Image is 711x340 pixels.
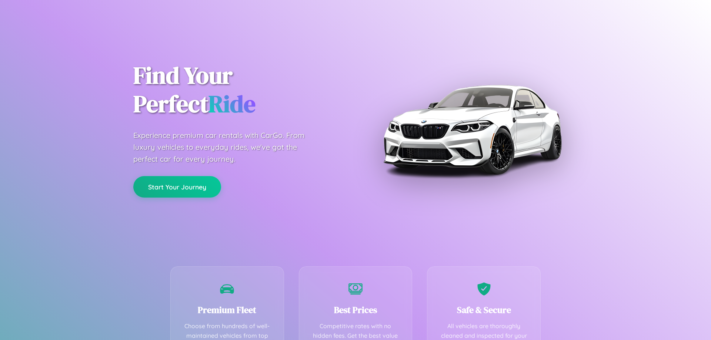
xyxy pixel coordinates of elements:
[310,304,401,316] h3: Best Prices
[133,176,221,198] button: Start Your Journey
[182,304,273,316] h3: Premium Fleet
[208,88,256,120] span: Ride
[380,37,565,222] img: Premium BMW car rental vehicle
[133,61,344,118] h1: Find Your Perfect
[133,129,318,165] p: Experience premium car rentals with CarGo. From luxury vehicles to everyday rides, we've got the ...
[438,304,529,316] h3: Safe & Secure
